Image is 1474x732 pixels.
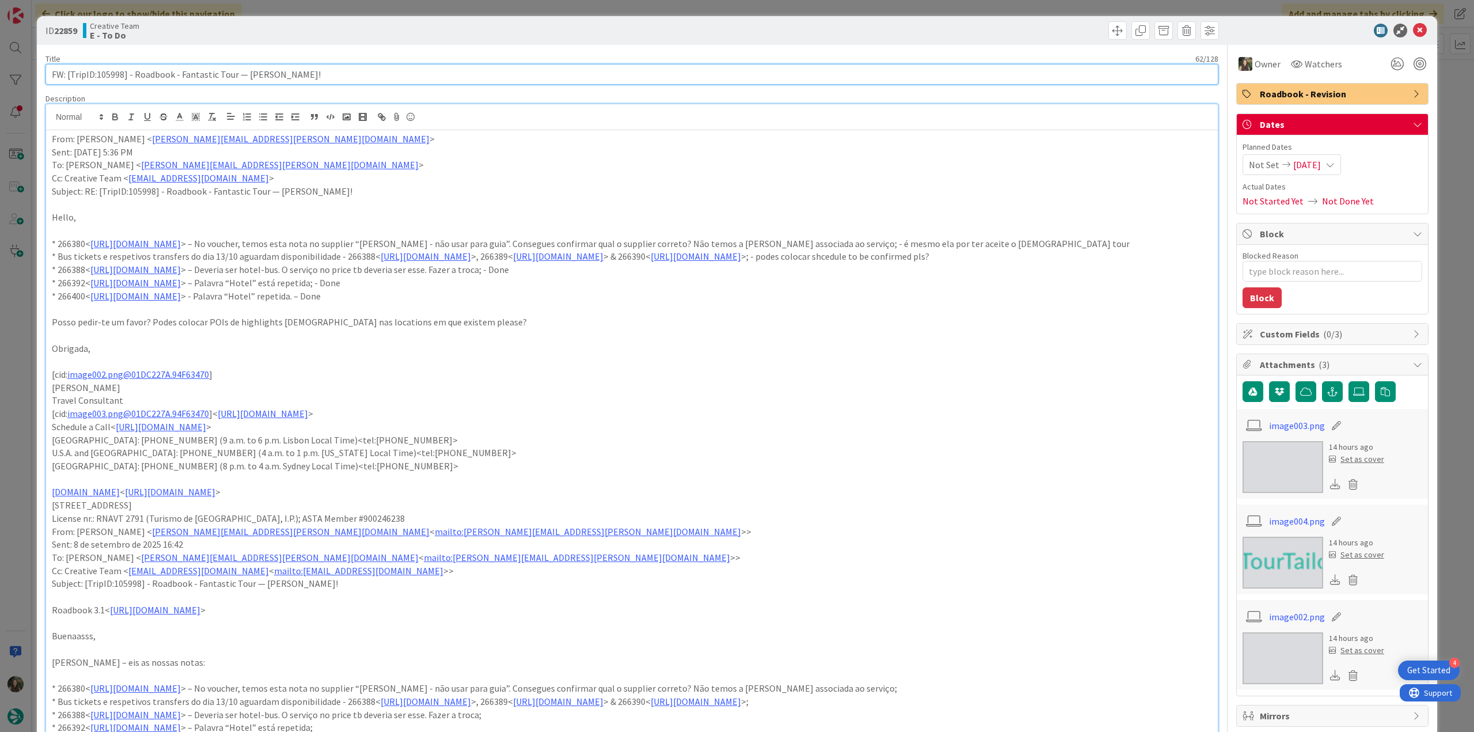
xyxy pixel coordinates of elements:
[90,290,181,302] a: [URL][DOMAIN_NAME]
[52,499,1212,512] p: [STREET_ADDRESS]
[90,31,139,40] b: E - To Do
[52,290,1212,303] p: * 266400< > - Palavra “Hotel” repetida. – Done
[1269,514,1325,528] a: image004.png
[52,538,1212,551] p: Sent: 8 de setembro de 2025 16:42
[1305,57,1342,71] span: Watchers
[141,552,419,563] a: [PERSON_NAME][EMAIL_ADDRESS][PERSON_NAME][DOMAIN_NAME]
[128,172,269,184] a: [EMAIL_ADDRESS][DOMAIN_NAME]
[424,552,730,563] a: mailto:[PERSON_NAME][EMAIL_ADDRESS][PERSON_NAME][DOMAIN_NAME]
[1269,610,1325,624] a: image002.png
[1260,327,1407,341] span: Custom Fields
[218,408,308,419] a: [URL][DOMAIN_NAME]
[52,486,1212,499] p: < >
[1329,549,1384,561] div: Set as cover
[67,369,209,380] a: image002.png@01DC227A.94F63470
[52,446,1212,460] p: U.S.A. and [GEOGRAPHIC_DATA]: [PHONE_NUMBER] (4 a.m. to 1 p.m. [US_STATE] Local Time)<tel:[PHONE_...
[1260,87,1407,101] span: Roadbook - Revision
[435,526,741,537] a: mailto:[PERSON_NAME][EMAIL_ADDRESS][PERSON_NAME][DOMAIN_NAME]
[90,264,181,275] a: [URL][DOMAIN_NAME]
[1329,537,1384,549] div: 14 hours ago
[1293,158,1321,172] span: [DATE]
[52,629,1212,643] p: Buenaasss,
[274,565,443,577] a: mailto:[EMAIL_ADDRESS][DOMAIN_NAME]
[1329,453,1384,465] div: Set as cover
[90,682,181,694] a: [URL][DOMAIN_NAME]
[1243,251,1298,261] label: Blocked Reason
[90,238,181,249] a: [URL][DOMAIN_NAME]
[52,604,1212,617] p: Roadbook 3.1< >
[52,250,1212,263] p: * Bus tickets e respetivos transfers do dia 13/10 aguardam disponibilidade - 266388< >, 266389< >...
[52,172,1212,185] p: Cc: Creative Team < >
[1260,117,1407,131] span: Dates
[52,368,1212,381] p: [cid: ]
[45,24,77,37] span: ID
[1260,709,1407,723] span: Mirrors
[1329,632,1384,644] div: 14 hours ago
[52,132,1212,146] p: From: [PERSON_NAME] < >
[52,185,1212,198] p: Subject: RE: [TripID:105998] - Roadbook - Fantastic Tour — [PERSON_NAME]!
[152,133,430,145] a: [PERSON_NAME][EMAIL_ADDRESS][PERSON_NAME][DOMAIN_NAME]
[64,54,1218,64] div: 62 / 128
[125,486,215,498] a: [URL][DOMAIN_NAME]
[52,695,1212,708] p: * Bus tickets e respetivos transfers do dia 13/10 aguardam disponibilidade - 266388< >, 266389< >...
[52,486,120,498] a: [DOMAIN_NAME]
[1239,57,1252,71] img: IG
[1323,328,1342,340] span: ( 0/3 )
[67,408,209,419] a: image003.png@01DC227A.94F63470
[52,420,1212,434] p: Schedule a Call< >
[52,525,1212,538] p: From: [PERSON_NAME] < < >>
[52,434,1212,447] p: [GEOGRAPHIC_DATA]: [PHONE_NUMBER] (9 a.m. to 6 p.m. Lisbon Local Time)<tel:[PHONE_NUMBER]>
[52,708,1212,722] p: * 266388< > – Deveria ser hotel-bus. O serviço no price tb deveria ser esse. Fazer a troca;
[1255,57,1281,71] span: Owner
[116,421,206,433] a: [URL][DOMAIN_NAME]
[90,709,181,720] a: [URL][DOMAIN_NAME]
[1398,661,1460,680] div: Open Get Started checklist, remaining modules: 4
[90,21,139,31] span: Creative Team
[54,25,77,36] b: 22859
[52,682,1212,695] p: * 266380< > – No voucher, temos esta nota no supplier “[PERSON_NAME] - não usar para guia”. Conse...
[52,407,1212,420] p: [cid: ]< >
[90,277,181,289] a: [URL][DOMAIN_NAME]
[45,64,1218,85] input: type card name here...
[1249,158,1279,172] span: Not Set
[52,394,1212,407] p: Travel Consultant
[1260,358,1407,371] span: Attachments
[1407,665,1450,676] div: Get Started
[52,551,1212,564] p: To: [PERSON_NAME] < < >>
[128,565,269,577] a: [EMAIL_ADDRESS][DOMAIN_NAME]
[52,316,1212,329] p: Posso pedir-te um favor? Podes colocar POIs de highlights [DEMOGRAPHIC_DATA] nas locations em que...
[1329,668,1342,683] div: Download
[1449,658,1460,668] div: 4
[52,564,1212,578] p: Cc: Creative Team < < >>
[52,381,1212,395] p: [PERSON_NAME]
[152,526,430,537] a: [PERSON_NAME][EMAIL_ADDRESS][PERSON_NAME][DOMAIN_NAME]
[1260,227,1407,241] span: Block
[52,656,1212,669] p: [PERSON_NAME] – eis as nossas notas:
[1322,194,1374,208] span: Not Done Yet
[651,696,741,707] a: [URL][DOMAIN_NAME]
[52,211,1212,224] p: Hello,
[1329,644,1384,657] div: Set as cover
[651,251,741,262] a: [URL][DOMAIN_NAME]
[1329,477,1342,492] div: Download
[52,512,1212,525] p: License nr.: RNAVT 2791 (Turismo de [GEOGRAPHIC_DATA], I.P.); ASTA Member #900246238
[513,251,603,262] a: [URL][DOMAIN_NAME]
[45,54,60,64] label: Title
[52,146,1212,159] p: Sent: [DATE] 5:36 PM
[24,2,52,16] span: Support
[110,604,200,616] a: [URL][DOMAIN_NAME]
[513,696,603,707] a: [URL][DOMAIN_NAME]
[1243,181,1422,193] span: Actual Dates
[52,460,1212,473] p: [GEOGRAPHIC_DATA]: [PHONE_NUMBER] (8 p.m. to 4 a.m. Sydney Local Time)<tel:[PHONE_NUMBER]>
[1243,194,1304,208] span: Not Started Yet
[52,263,1212,276] p: * 266388< > – Deveria ser hotel-bus. O serviço no price tb deveria ser esse. Fazer a troca; - Done
[1269,419,1325,433] a: image003.png
[1243,287,1282,308] button: Block
[52,577,1212,590] p: Subject: [TripID:105998] - Roadbook - Fantastic Tour — [PERSON_NAME]!
[1329,572,1342,587] div: Download
[1329,441,1384,453] div: 14 hours ago
[52,158,1212,172] p: To: [PERSON_NAME] < >
[52,276,1212,290] p: * 266392< > – Palavra “Hotel” está repetida; - Done
[45,93,85,104] span: Description
[141,159,419,170] a: [PERSON_NAME][EMAIL_ADDRESS][PERSON_NAME][DOMAIN_NAME]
